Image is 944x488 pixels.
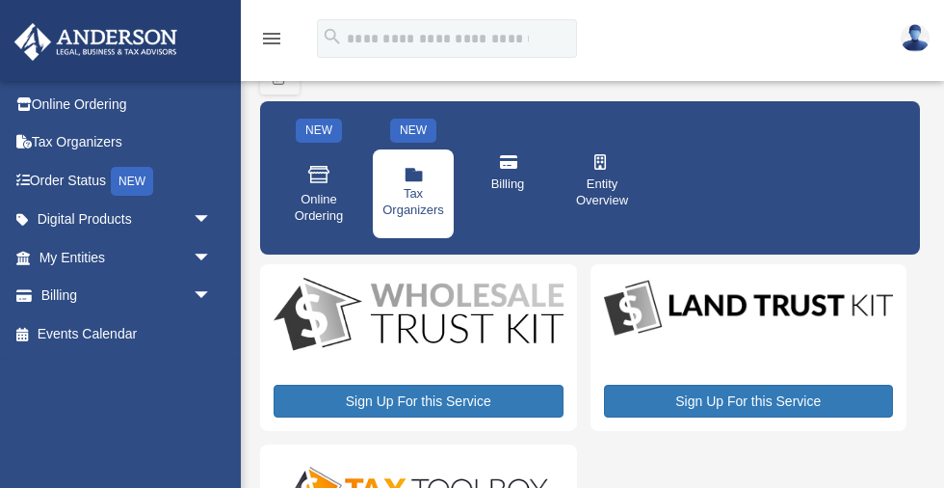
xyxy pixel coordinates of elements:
[491,176,525,193] span: Billing
[193,277,231,316] span: arrow_drop_down
[467,141,548,222] a: Billing
[13,161,241,201] a: Order StatusNEW
[575,176,629,209] span: Entity Overview
[373,149,454,238] a: Tax Organizers
[274,385,564,418] a: Sign Up For this Service
[13,123,241,162] a: Tax Organizers
[193,238,231,278] span: arrow_drop_down
[278,149,359,238] a: Online Ordering
[322,26,343,47] i: search
[901,24,930,52] img: User Pic
[260,27,283,50] i: menu
[111,167,153,196] div: NEW
[382,186,444,219] span: Tax Organizers
[390,119,436,143] div: NEW
[13,314,241,353] a: Events Calendar
[13,85,241,123] a: Online Ordering
[13,277,241,315] a: Billingarrow_drop_down
[292,192,346,225] span: Online Ordering
[296,119,342,143] div: NEW
[260,34,283,50] a: menu
[562,141,642,222] a: Entity Overview
[9,23,183,61] img: Anderson Advisors Platinum Portal
[274,278,564,354] img: WS-Trust-Kit-lgo-1.jpg
[13,238,241,277] a: My Entitiesarrow_drop_down
[193,201,231,240] span: arrow_drop_down
[604,385,894,418] a: Sign Up For this Service
[13,201,231,239] a: Digital Productsarrow_drop_down
[604,278,894,340] img: LandTrust_lgo-1.jpg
